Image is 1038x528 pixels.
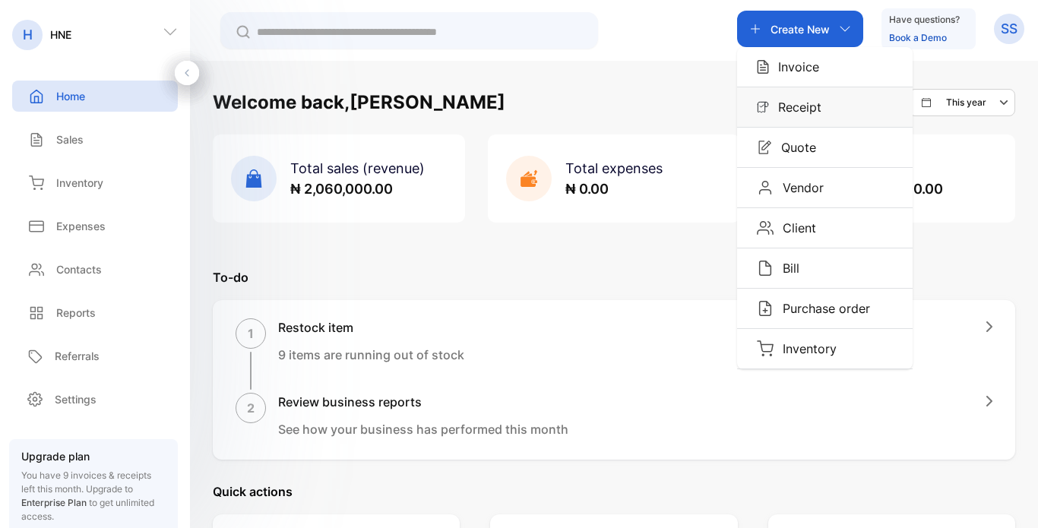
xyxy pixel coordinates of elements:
[278,346,464,364] p: 9 items are running out of stock
[278,420,568,438] p: See how your business has performed this month
[247,399,255,417] p: 2
[56,131,84,147] p: Sales
[290,181,393,197] span: ₦ 2,060,000.00
[771,21,830,37] p: Create New
[21,497,87,508] span: Enterprise Plan
[774,179,824,197] p: Vendor
[772,138,816,157] p: Quote
[21,448,166,464] p: Upgrade plan
[565,181,609,197] span: ₦ 0.00
[774,340,837,358] p: Inventory
[50,27,71,43] p: HNE
[757,260,774,277] img: Icon
[757,300,774,317] img: Icon
[994,11,1024,47] button: SS
[56,305,96,321] p: Reports
[774,219,816,237] p: Client
[278,393,568,411] h1: Review business reports
[248,324,254,343] p: 1
[23,25,33,45] p: H
[213,268,1015,286] p: To-do
[565,160,663,176] span: Total expenses
[278,318,464,337] h1: Restock item
[21,469,166,523] p: You have 9 invoices & receipts left this month.
[774,299,870,318] p: Purchase order
[757,179,774,196] img: Icon
[757,101,769,113] img: Icon
[56,261,102,277] p: Contacts
[757,340,774,357] img: Icon
[757,59,769,74] img: Icon
[946,96,986,109] p: This year
[290,160,425,176] span: Total sales (revenue)
[55,348,100,364] p: Referrals
[56,88,85,104] p: Home
[889,12,960,27] p: Have questions?
[769,98,821,116] p: Receipt
[1001,19,1017,39] p: SS
[774,259,799,277] p: Bill
[213,482,1015,501] p: Quick actions
[737,11,863,47] button: Create NewIconInvoiceIconReceiptIconQuoteIconVendorIconClientIconBillIconPurchase orderIconInventory
[889,32,947,43] a: Book a Demo
[769,58,819,76] p: Invoice
[213,89,505,116] h1: Welcome back, [PERSON_NAME]
[55,391,97,407] p: Settings
[56,218,106,234] p: Expenses
[21,483,154,522] span: Upgrade to to get unlimited access.
[909,89,1015,116] button: This year
[56,175,103,191] p: Inventory
[757,220,774,236] img: Icon
[757,140,772,155] img: Icon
